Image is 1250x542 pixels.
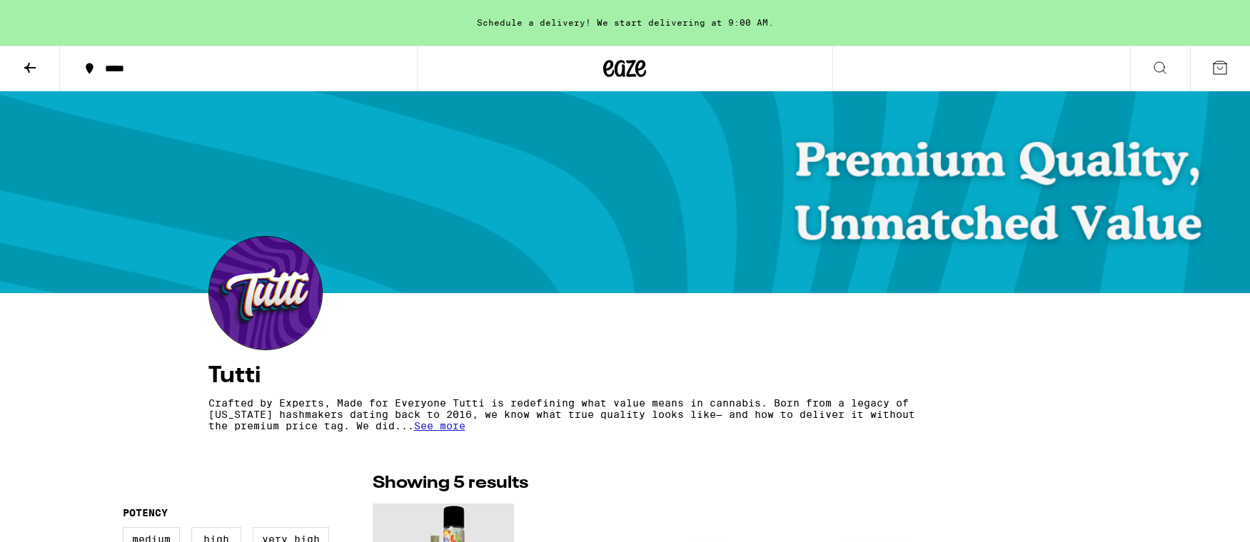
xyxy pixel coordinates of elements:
legend: Potency [123,507,168,518]
img: Tutti logo [209,237,322,349]
p: Crafted by Experts, Made for Everyone Tutti is redefining what value means in cannabis. Born from... [208,397,917,431]
h4: Tutti [208,364,1042,387]
span: See more [414,420,465,431]
p: Showing 5 results [373,471,528,496]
